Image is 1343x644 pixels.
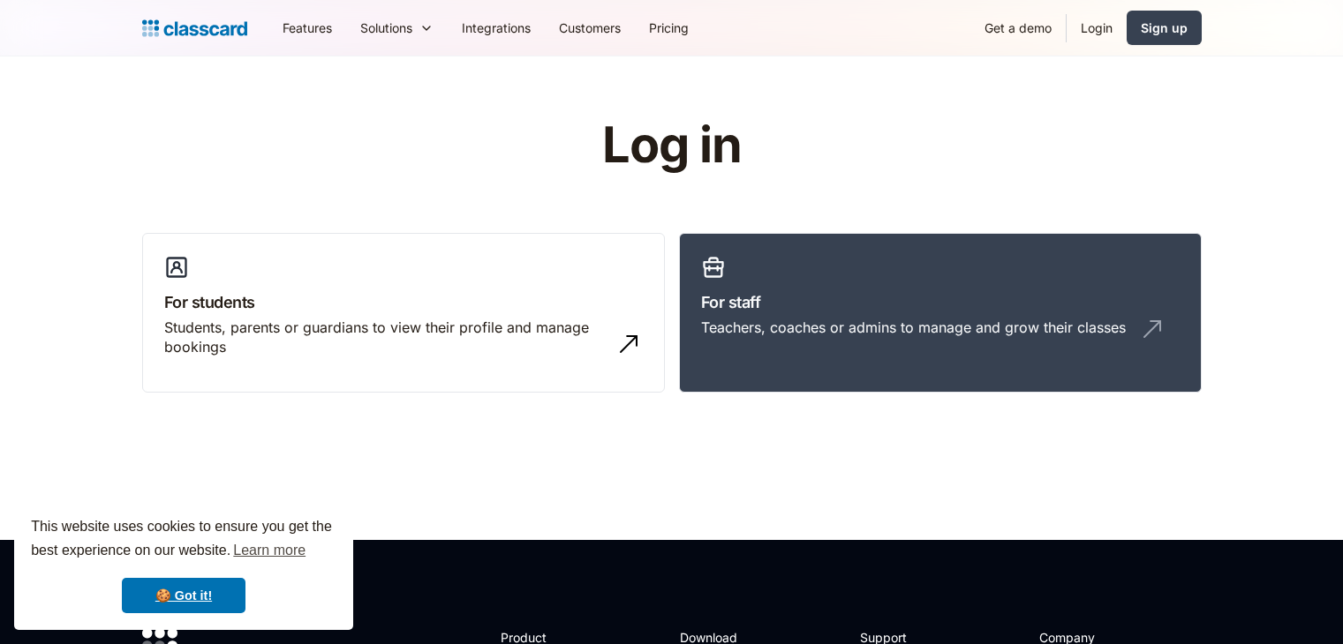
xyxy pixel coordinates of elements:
a: Get a demo [970,8,1066,48]
a: For studentsStudents, parents or guardians to view their profile and manage bookings [142,233,665,393]
h3: For students [164,290,643,314]
div: Students, parents or guardians to view their profile and manage bookings [164,318,607,357]
a: home [142,16,247,41]
span: This website uses cookies to ensure you get the best experience on our website. [31,516,336,564]
a: For staffTeachers, coaches or admins to manage and grow their classes [679,233,1202,393]
div: Solutions [346,8,448,48]
div: Teachers, coaches or admins to manage and grow their classes [701,318,1126,337]
h3: For staff [701,290,1180,314]
div: Sign up [1141,19,1188,37]
a: Login [1067,8,1127,48]
a: learn more about cookies [230,537,308,564]
a: Integrations [448,8,545,48]
div: cookieconsent [14,499,353,630]
a: Customers [545,8,635,48]
div: Solutions [360,19,412,37]
a: dismiss cookie message [122,578,245,613]
h1: Log in [391,118,952,173]
a: Sign up [1127,11,1202,45]
a: Pricing [635,8,703,48]
a: Features [268,8,346,48]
